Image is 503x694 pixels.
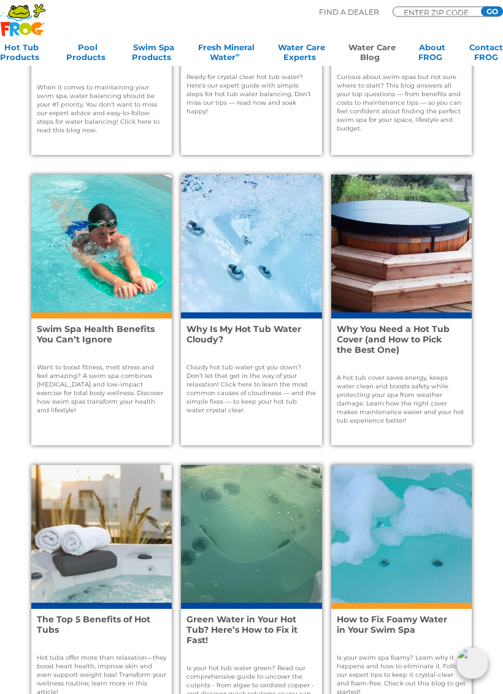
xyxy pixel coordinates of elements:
sup: ∞ [236,51,240,58]
img: A hot tub cover fits snugly on an outdoor wooden hot tub [331,175,472,313]
img: Underwater shot of hot tub jets. The water is slightly cloudy. [181,175,321,313]
p: When it comes to maintaining your swim spa, water balancing should be your #1 priority. You don't... [37,84,166,135]
p: Cloudy hot tub water got you down? Don’t let that get in the way of your relaxation! Click here t... [186,364,316,415]
a: Fresh MineralWater∞ [198,42,255,67]
img: An outdoor hot tub in an industrial area. Three white towels rolled up sit on the edge of the spa. [31,466,172,603]
p: Curious about swim spas but not sure where to start? This blog answers all your top questions — f... [337,74,466,134]
h4: Green Water in Your Hot Tub? Here’s How to Fix it Fast! [186,615,305,646]
a: Water CareBlog [348,42,396,67]
h4: Why Is My Hot Tub Water Cloudy? [186,325,305,345]
p: A hot tub cover saves energy, keeps water clean and boosts safety while protecting your spa from ... [337,374,466,426]
a: Water CareExperts [278,42,325,67]
h4: How to Fix Foamy Water in Your Swim Spa [337,615,456,636]
input: Zip Code Form [402,9,476,15]
p: Want to boost fitness, melt stress and feel amazing? A swim spa combines [MEDICAL_DATA] and low-i... [37,364,166,415]
p: Find A Dealer [319,7,379,18]
h4: The Top 5 Benefits of Hot Tubs [37,615,156,636]
img: A young girl swims in a swim spa with a kickboard. She is wearing goggles and a blue swimsuit. [31,175,172,313]
img: Close up image of green hot tub water that is caused by algae. [181,466,321,603]
a: Underwater shot of hot tub jets. The water is slightly cloudy.Why Is My Hot Tub Water Cloudy?Clou... [181,175,321,446]
a: AboutFROG [418,42,446,67]
a: ContactFROG [469,42,503,67]
a: A hot tub cover fits snugly on an outdoor wooden hot tubWhy You Need a Hot Tub Cover (and How to ... [331,175,472,446]
input: GO [481,7,503,17]
h4: Swim Spa Health Benefits You Can’t Ignore [37,325,156,345]
p: Ready for crystal clear hot tub water? Here's our expert guide with simple steps for hot tub wate... [186,74,316,116]
h4: Why You Need a Hot Tub Cover (and How to Pick the Best One) [337,325,456,355]
a: Swim SpaProducts [132,42,175,67]
a: A young girl swims in a swim spa with a kickboard. She is wearing goggles and a blue swimsuit.Swi... [31,175,172,446]
img: openIcon [456,647,488,679]
a: PoolProducts [66,42,109,67]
